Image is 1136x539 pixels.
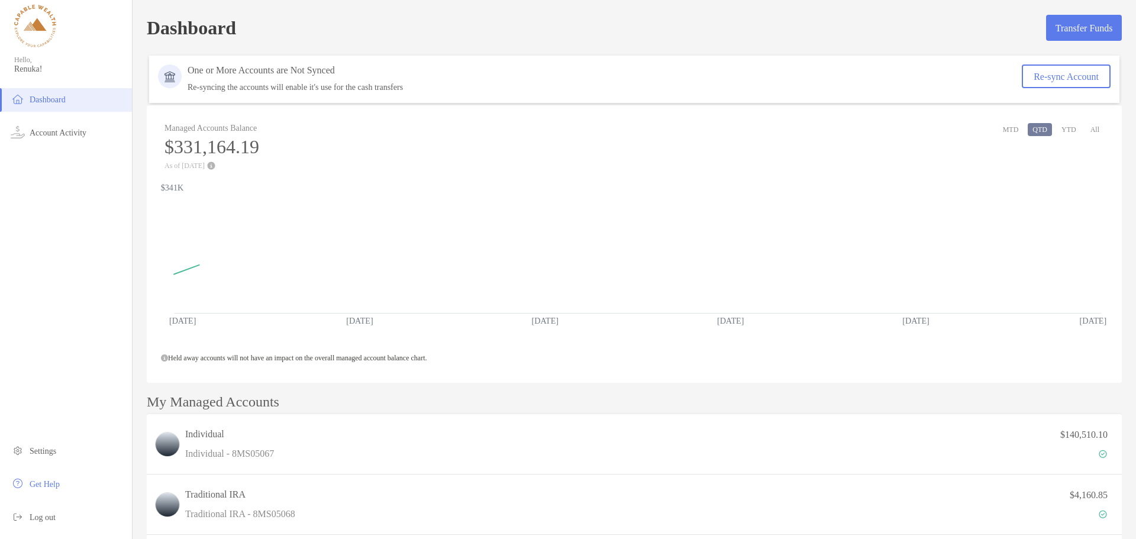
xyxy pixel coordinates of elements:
span: Log out [30,513,56,522]
img: logo account [156,433,179,456]
img: settings icon [11,443,25,457]
button: Transfer Funds [1046,15,1122,41]
img: activity icon [11,125,25,139]
button: MTD [998,123,1024,136]
img: logout icon [11,509,25,524]
h3: $331,164.19 [164,136,259,158]
button: Re-sync Account [1022,64,1111,88]
p: $4,160.85 [1070,488,1108,502]
h4: Managed Accounts Balance [164,123,259,133]
img: Performance Info [207,162,215,170]
p: Re-syncing the accounts will enable it's use for the cash transfers [188,82,1022,92]
h3: Individual [185,427,274,441]
text: [DATE] [1080,316,1107,325]
h5: Dashboard [147,14,236,41]
span: Dashboard [30,95,66,104]
p: $140,510.10 [1060,427,1108,442]
img: Zoe Logo [14,5,56,47]
img: Account Status icon [1099,510,1107,518]
button: All [1086,123,1104,136]
button: QTD [1028,123,1052,136]
button: YTD [1057,123,1081,136]
img: get-help icon [11,476,25,490]
text: [DATE] [532,316,559,325]
img: Account Icon [158,64,182,88]
p: My Managed Accounts [147,395,279,409]
h3: Traditional IRA [185,488,295,502]
span: Settings [30,447,56,456]
text: [DATE] [717,316,744,325]
p: Individual - 8MS05067 [185,446,274,461]
text: $341K [161,183,184,192]
text: [DATE] [169,316,196,325]
span: Held away accounts will not have an impact on the overall managed account balance chart. [161,354,427,362]
p: One or More Accounts are Not Synced [188,64,1022,76]
img: household icon [11,92,25,106]
img: Account Status icon [1099,450,1107,458]
p: As of [DATE] [164,162,259,170]
span: Get Help [30,480,60,489]
span: Renuka! [14,64,125,74]
span: Account Activity [30,128,86,137]
text: [DATE] [902,316,929,325]
text: [DATE] [346,316,373,325]
p: Traditional IRA - 8MS05068 [185,506,295,521]
img: logo account [156,493,179,517]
